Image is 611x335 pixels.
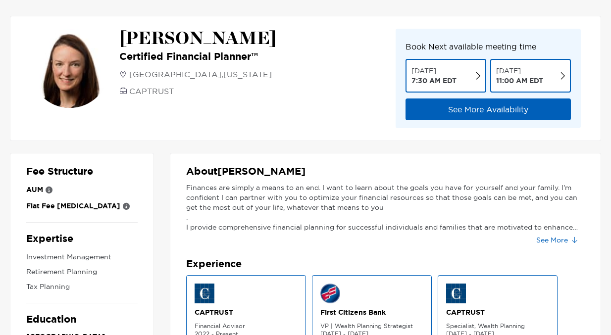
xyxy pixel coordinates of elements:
[26,251,138,263] p: Investment Management
[26,233,138,245] p: Expertise
[26,266,138,278] p: Retirement Planning
[490,59,571,93] button: [DATE] 11:00 AM EDT
[119,29,276,48] p: [PERSON_NAME]
[129,85,174,97] p: CAPTRUST
[496,66,543,76] p: [DATE]
[320,307,423,317] p: First Citizens Bank
[528,232,585,248] button: See More
[186,183,585,232] div: Finances are simply a means to an end. I want to learn about the goals you have for yourself and ...
[195,284,214,303] img: firm logo
[446,307,549,317] p: CAPTRUST
[119,50,276,62] p: Certified Financial Planner™
[320,284,340,303] img: firm logo
[26,200,120,212] p: Flat Fee [MEDICAL_DATA]
[26,281,138,293] p: Tax Planning
[129,68,272,80] p: [GEOGRAPHIC_DATA] , [US_STATE]
[26,184,43,196] p: AUM
[186,258,585,270] p: Experience
[411,76,457,86] p: 7:30 AM EDT
[411,66,457,76] p: [DATE]
[406,98,571,120] button: See More Availability
[446,284,466,303] img: firm logo
[320,322,423,330] p: VP | Wealth Planning Strategist
[26,165,138,178] p: Fee Structure
[30,29,109,108] img: avatar
[406,41,571,53] p: Book Next available meeting time
[406,59,486,93] button: [DATE] 7:30 AM EDT
[195,307,298,317] p: CAPTRUST
[26,313,138,326] p: Education
[496,76,543,86] p: 11:00 AM EDT
[446,322,549,330] p: Specialist, Wealth Planning
[195,322,298,330] p: Financial Advisor
[186,165,585,178] p: About [PERSON_NAME]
